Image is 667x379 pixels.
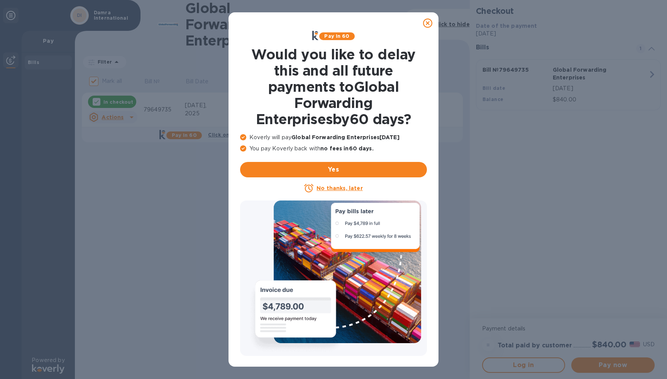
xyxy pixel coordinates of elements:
p: You pay Koverly back with [240,145,427,153]
span: Yes [246,165,421,174]
button: Yes [240,162,427,177]
u: No thanks, later [317,185,362,191]
b: no fees in 60 days . [320,145,373,152]
b: Pay in 60 [324,33,349,39]
p: Koverly will pay [240,133,427,141]
h1: Would you like to delay this and all future payments to Global Forwarding Enterprises by 60 days ? [240,46,427,127]
b: Global Forwarding Enterprises [DATE] [291,134,400,140]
